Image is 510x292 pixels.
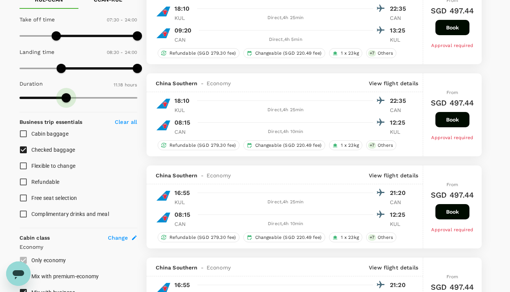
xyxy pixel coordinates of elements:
p: View flight details [369,264,418,271]
p: KUL [174,198,194,206]
div: Direct , 4h 25min [198,106,373,114]
strong: Business trip essentials [20,119,83,125]
span: + 7 [368,234,376,241]
span: + 7 [368,142,376,149]
span: 1 x 23kg [338,142,362,149]
p: CAN [390,14,409,22]
span: Cabin baggage [31,131,68,137]
div: Direct , 4h 10min [198,128,373,136]
span: Economy [207,172,231,179]
span: Only economy [31,257,66,263]
p: 21:20 [390,281,409,290]
div: Direct , 4h 25min [198,198,373,206]
span: Others [375,50,396,57]
img: CZ [156,4,171,19]
p: Clear all [115,118,137,126]
span: China Southern [156,79,198,87]
img: CZ [156,118,171,133]
span: - [198,172,207,179]
span: China Southern [156,264,198,271]
span: Others [375,234,396,241]
span: 1 x 23kg [338,50,362,57]
div: 1 x 23kg [329,232,362,242]
span: Flexible to change [31,163,76,169]
div: Direct , 4h 5min [198,36,373,44]
div: +7Others [366,140,396,150]
p: 12:25 [390,210,409,219]
p: 09:20 [174,26,192,35]
p: 16:55 [174,188,190,198]
p: Economy [20,243,137,251]
div: 1 x 23kg [329,48,362,58]
p: Take off time [20,16,55,23]
p: CAN [390,106,409,114]
span: 1 x 23kg [338,234,362,241]
span: Refundable (SGD 279.30 fee) [166,234,239,241]
p: 08:15 [174,210,191,219]
span: Complimentary drinks and meal [31,211,109,217]
span: Approval required [431,227,473,232]
h6: SGD 497.44 [431,97,474,109]
span: Changeable (SGD 220.49 fee) [252,234,325,241]
img: CZ [156,26,171,41]
div: 1 x 23kg [329,140,362,150]
button: Book [435,20,469,35]
button: Book [435,112,469,127]
span: Refundable [31,179,60,185]
strong: Cabin class [20,235,50,241]
span: Refundable (SGD 279.30 fee) [166,50,239,57]
p: View flight details [369,172,418,179]
p: Landing time [20,48,55,56]
span: From [446,90,458,95]
span: Change [108,234,128,242]
span: From [446,274,458,279]
h6: SGD 497.44 [431,189,474,201]
button: Book [435,204,469,219]
div: Direct , 4h 10min [198,220,373,228]
div: Refundable (SGD 279.30 fee) [158,140,240,150]
div: +7Others [366,232,396,242]
span: 07:30 - 24:00 [107,17,137,23]
p: KUL [390,128,409,136]
p: 12:25 [390,118,409,127]
span: Economy [207,264,231,271]
p: 18:10 [174,96,190,105]
p: CAN [174,220,194,228]
p: Duration [20,80,43,88]
p: 08:15 [174,118,191,127]
span: Free seat selection [31,195,77,201]
span: Changeable (SGD 220.49 fee) [252,142,325,149]
div: Changeable (SGD 220.49 fee) [243,48,325,58]
img: CZ [156,210,171,225]
span: 08:30 - 24:00 [107,50,137,55]
p: 22:35 [390,4,409,13]
iframe: Button to launch messaging window [6,261,31,286]
img: CZ [156,96,171,111]
span: - [198,264,207,271]
span: Checked baggage [31,147,75,153]
span: Mix with premium-economy [31,273,99,279]
p: CAN [390,198,409,206]
p: KUL [174,14,194,22]
span: Economy [207,79,231,87]
div: Refundable (SGD 279.30 fee) [158,48,240,58]
p: CAN [174,36,194,44]
p: CAN [174,128,194,136]
div: Refundable (SGD 279.30 fee) [158,232,240,242]
span: Approval required [431,135,473,140]
span: From [446,182,458,187]
span: + 7 [368,50,376,57]
span: 11.18 hours [114,82,137,88]
p: 22:35 [390,96,409,105]
div: Direct , 4h 25min [198,14,373,22]
p: 16:55 [174,281,190,290]
span: Approval required [431,43,473,48]
p: KUL [174,106,194,114]
div: +7Others [366,48,396,58]
span: Others [375,142,396,149]
p: View flight details [369,79,418,87]
span: - [198,79,207,87]
p: KUL [390,220,409,228]
span: Refundable (SGD 279.30 fee) [166,142,239,149]
div: Changeable (SGD 220.49 fee) [243,140,325,150]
